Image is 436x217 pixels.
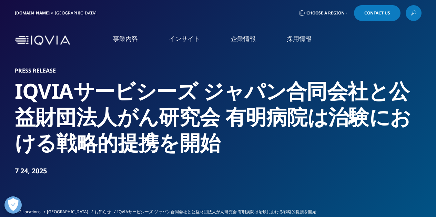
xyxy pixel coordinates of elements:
[15,10,50,16] a: [DOMAIN_NAME]
[117,209,316,215] span: IQVIAサービシーズ ジャパン合同会社と公益財団法人がん研究会 有明病院は治験における戦略的提携を開始
[306,10,345,16] span: Choose a Region
[73,24,422,57] nav: Primary
[169,34,200,43] a: インサイト
[113,34,138,43] a: 事業内容
[47,209,88,215] a: [GEOGRAPHIC_DATA]
[354,5,400,21] a: Contact Us
[15,166,422,176] div: 7 24, 2025
[364,11,390,15] span: Contact Us
[22,209,41,215] a: Locations
[231,34,256,43] a: 企業情報
[55,10,99,16] div: [GEOGRAPHIC_DATA]
[287,34,312,43] a: 採用情報
[94,209,111,215] a: お知らせ
[15,67,422,74] h1: Press Release
[4,196,22,214] button: 優先設定センターを開く
[15,78,422,155] h2: IQVIAサービシーズ ジャパン合同会社と公益財団法人がん研究会 有明病院は治験における戦略的提携を開始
